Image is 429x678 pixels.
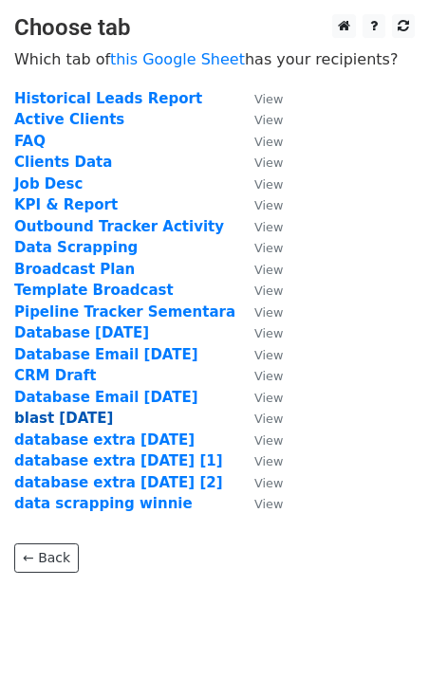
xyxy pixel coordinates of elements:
p: Which tab of has your recipients? [14,49,415,69]
a: View [235,196,283,213]
a: Outbound Tracker Activity [14,218,224,235]
a: Template Broadcast [14,282,174,299]
a: blast [DATE] [14,410,113,427]
a: Historical Leads Report [14,90,202,107]
a: View [235,452,283,469]
a: data scrapping winnie [14,495,193,512]
small: View [254,412,283,426]
small: View [254,156,283,170]
small: View [254,433,283,448]
a: View [235,282,283,299]
a: database extra [DATE] [14,431,195,449]
a: Database Email [DATE] [14,389,198,406]
a: database extra [DATE] [2] [14,474,223,491]
a: database extra [DATE] [1] [14,452,223,469]
a: View [235,495,283,512]
small: View [254,348,283,362]
a: Active Clients [14,111,124,128]
a: View [235,261,283,278]
a: View [235,431,283,449]
a: View [235,239,283,256]
a: Pipeline Tracker Sementara [14,303,235,321]
small: View [254,198,283,212]
a: Job Desc [14,175,83,192]
a: View [235,346,283,363]
a: View [235,218,283,235]
small: View [254,113,283,127]
small: View [254,241,283,255]
a: View [235,133,283,150]
a: View [235,154,283,171]
a: View [235,474,283,491]
h3: Choose tab [14,14,415,42]
a: Clients Data [14,154,112,171]
a: Database Email [DATE] [14,346,198,363]
a: View [235,324,283,341]
small: View [254,454,283,468]
a: View [235,175,283,192]
a: View [235,111,283,128]
iframe: Chat Widget [334,587,429,678]
a: FAQ [14,133,46,150]
small: View [254,369,283,383]
small: View [254,135,283,149]
small: View [254,263,283,277]
a: KPI & Report [14,196,118,213]
a: View [235,389,283,406]
small: View [254,497,283,511]
a: this Google Sheet [110,50,245,68]
a: View [235,303,283,321]
small: View [254,391,283,405]
a: Broadcast Plan [14,261,135,278]
small: View [254,177,283,192]
a: ← Back [14,543,79,573]
small: View [254,284,283,298]
a: CRM Draft [14,367,96,384]
a: Data Scrapping [14,239,138,256]
small: View [254,220,283,234]
small: View [254,92,283,106]
small: View [254,305,283,320]
a: View [235,90,283,107]
a: Database [DATE] [14,324,149,341]
a: View [235,410,283,427]
a: View [235,367,283,384]
small: View [254,476,283,490]
small: View [254,326,283,340]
